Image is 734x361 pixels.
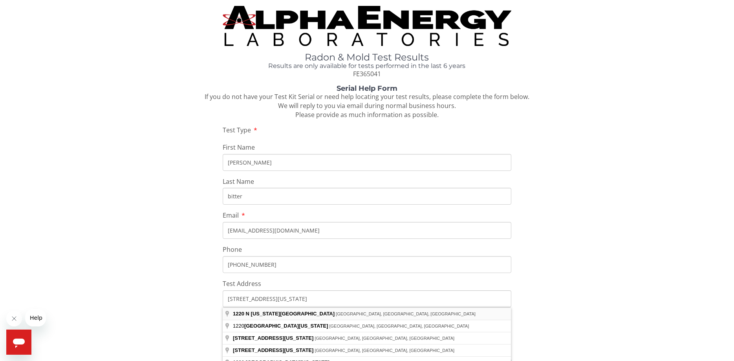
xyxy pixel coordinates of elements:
span: [GEOGRAPHIC_DATA], [GEOGRAPHIC_DATA], [GEOGRAPHIC_DATA] [336,312,476,316]
span: If you do not have your Test Kit Serial or need help locating your test results, please complete ... [205,92,529,119]
span: Test Type [223,126,251,134]
span: Test Address [223,279,261,288]
span: 1220 [233,323,329,329]
span: Last Name [223,177,254,186]
span: [GEOGRAPHIC_DATA], [GEOGRAPHIC_DATA], [GEOGRAPHIC_DATA] [315,348,454,353]
span: FE365041 [353,70,381,78]
iframe: Close message [6,311,22,326]
span: 1220 [233,311,244,317]
span: Email [223,211,239,220]
span: [GEOGRAPHIC_DATA], [GEOGRAPHIC_DATA], [GEOGRAPHIC_DATA] [329,324,469,328]
span: First Name [223,143,255,152]
span: Phone [223,245,242,254]
h1: Radon & Mold Test Results [223,52,512,62]
img: TightCrop.jpg [223,6,512,46]
strong: Serial Help Form [337,84,397,93]
span: N [US_STATE][GEOGRAPHIC_DATA] [246,311,335,317]
span: [STREET_ADDRESS][US_STATE] [233,347,313,353]
iframe: Button to launch messaging window [6,330,31,355]
span: [STREET_ADDRESS][US_STATE] [233,335,313,341]
iframe: Message from company [25,309,46,326]
span: [GEOGRAPHIC_DATA][US_STATE] [244,323,328,329]
span: [GEOGRAPHIC_DATA], [GEOGRAPHIC_DATA], [GEOGRAPHIC_DATA] [315,336,454,341]
h4: Results are only available for tests performed in the last 6 years [223,62,512,70]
